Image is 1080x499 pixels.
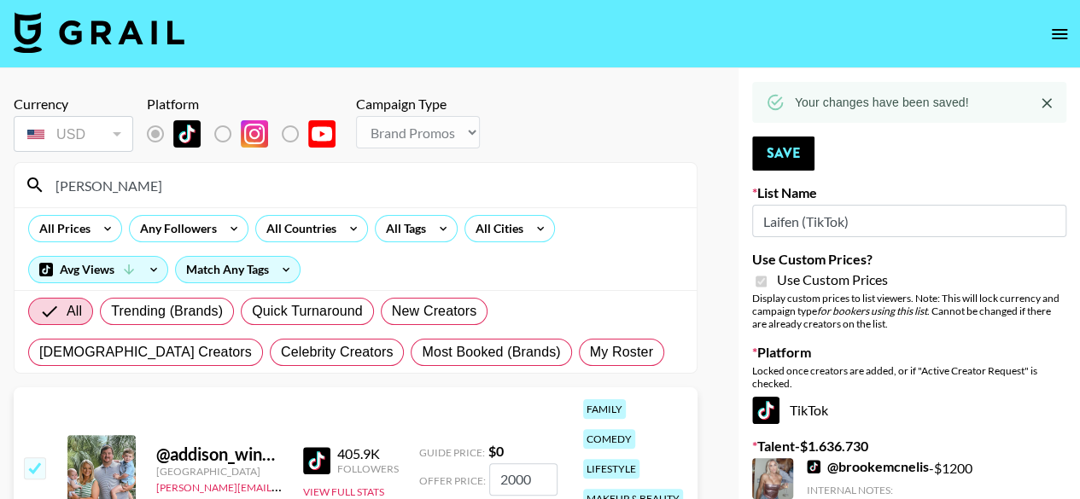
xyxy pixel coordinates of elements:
[29,257,167,282] div: Avg Views
[752,136,814,171] button: Save
[752,397,1066,424] div: TikTok
[156,444,283,465] div: @ addison_wingate1
[303,447,330,474] img: TikTok
[173,120,201,148] img: TikTok
[303,485,384,498] button: View Full Stats
[752,251,1066,268] label: Use Custom Prices?
[583,399,626,419] div: family
[583,459,639,479] div: lifestyle
[752,397,779,424] img: TikTok
[752,438,1066,455] label: Talent - $ 1.636.730
[817,305,927,317] em: for bookers using this list
[752,344,1066,361] label: Platform
[156,465,283,478] div: [GEOGRAPHIC_DATA]
[583,429,635,449] div: comedy
[465,216,527,241] div: All Cities
[422,342,560,363] span: Most Booked (Brands)
[156,478,490,494] a: [PERSON_NAME][EMAIL_ADDRESS][PERSON_NAME][DOMAIN_NAME]
[337,462,399,475] div: Followers
[241,120,268,148] img: Instagram
[419,446,485,459] span: Guide Price:
[752,364,1066,390] div: Locked once creators are added, or if "Active Creator Request" is checked.
[590,342,653,363] span: My Roster
[807,484,1063,496] div: Internal Notes:
[419,474,486,487] span: Offer Price:
[45,171,686,199] input: Search by User Name
[256,216,340,241] div: All Countries
[252,301,363,322] span: Quick Turnaround
[17,119,130,149] div: USD
[130,216,220,241] div: Any Followers
[281,342,394,363] span: Celebrity Creators
[777,271,888,288] span: Use Custom Prices
[1034,90,1060,116] button: Close
[14,12,184,53] img: Grail Talent
[376,216,429,241] div: All Tags
[147,96,349,113] div: Platform
[752,184,1066,201] label: List Name
[807,460,820,473] img: TikTok
[14,96,133,113] div: Currency
[147,116,349,152] div: List locked to TikTok.
[337,445,399,462] div: 405.9K
[39,342,252,363] span: [DEMOGRAPHIC_DATA] Creators
[67,301,82,322] span: All
[111,301,223,322] span: Trending (Brands)
[176,257,300,282] div: Match Any Tags
[807,458,929,475] a: @brookemcnelis
[488,443,504,459] strong: $ 0
[752,292,1066,330] div: Display custom prices to list viewers. Note: This will lock currency and campaign type . Cannot b...
[14,113,133,155] div: Currency is locked to USD
[392,301,477,322] span: New Creators
[29,216,94,241] div: All Prices
[308,120,336,148] img: YouTube
[489,463,558,496] input: 0
[795,87,969,118] div: Your changes have been saved!
[356,96,480,113] div: Campaign Type
[1042,17,1077,51] button: open drawer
